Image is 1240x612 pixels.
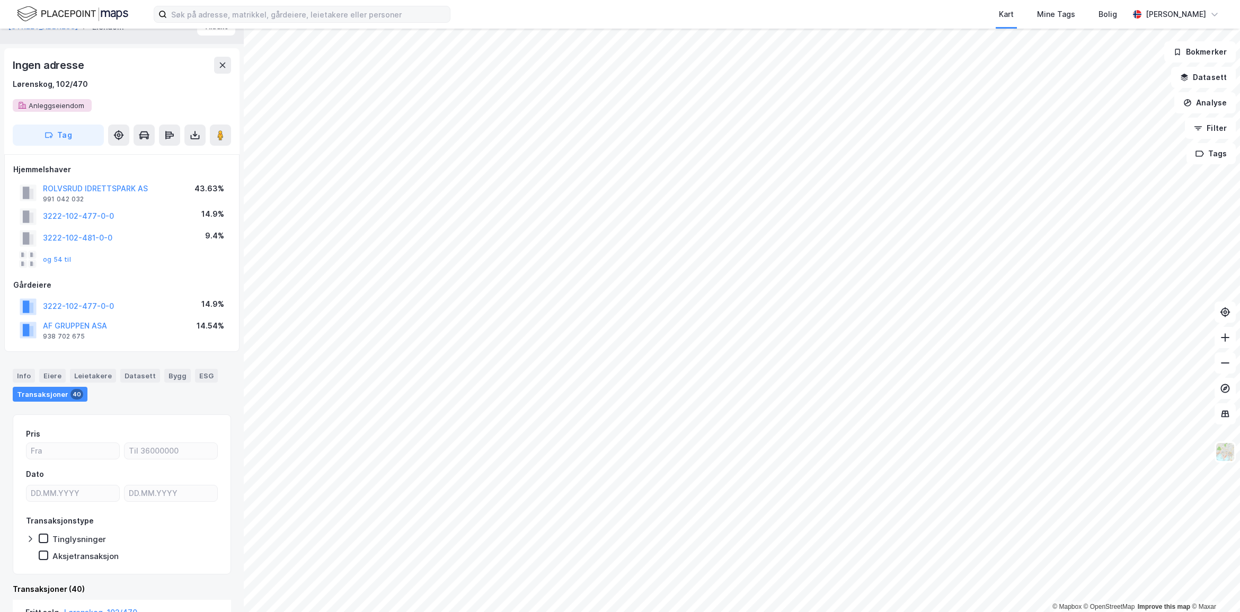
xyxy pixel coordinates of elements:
button: Analyse [1174,92,1236,113]
div: Mine Tags [1037,8,1075,21]
button: Tag [13,125,104,146]
div: Hjemmelshaver [13,163,231,176]
button: Bokmerker [1164,41,1236,63]
div: [PERSON_NAME] [1146,8,1206,21]
div: 40 [70,389,83,400]
input: DD.MM.YYYY [125,485,217,501]
div: 14.54% [197,320,224,332]
div: Bolig [1099,8,1117,21]
button: Datasett [1171,67,1236,88]
img: Z [1215,442,1235,462]
div: Bygg [164,369,191,383]
div: 991 042 032 [43,195,84,203]
div: Transaksjonstype [26,515,94,527]
input: Søk på adresse, matrikkel, gårdeiere, leietakere eller personer [167,6,450,22]
button: Tags [1186,143,1236,164]
div: Gårdeiere [13,279,231,291]
div: 43.63% [194,182,224,195]
div: Eiere [39,369,66,383]
div: Dato [26,468,44,481]
div: Pris [26,428,40,440]
a: Improve this map [1138,603,1190,610]
a: OpenStreetMap [1084,603,1135,610]
a: Mapbox [1052,603,1082,610]
div: 938 702 675 [43,332,85,341]
input: Fra [26,443,119,459]
div: Lørenskog, 102/470 [13,78,88,91]
div: 9.4% [205,229,224,242]
div: 14.9% [201,298,224,311]
div: Transaksjoner [13,387,87,402]
div: 14.9% [201,208,224,220]
div: Kart [999,8,1014,21]
input: DD.MM.YYYY [26,485,119,501]
div: Info [13,369,35,383]
div: Leietakere [70,369,116,383]
div: Kontrollprogram for chat [1187,561,1240,612]
iframe: Chat Widget [1187,561,1240,612]
div: Transaksjoner (40) [13,583,231,596]
div: Ingen adresse [13,57,86,74]
button: Filter [1185,118,1236,139]
div: Tinglysninger [52,534,106,544]
div: Datasett [120,369,160,383]
div: Aksjetransaksjon [52,551,119,561]
input: Til 36000000 [125,443,217,459]
div: ESG [195,369,218,383]
img: logo.f888ab2527a4732fd821a326f86c7f29.svg [17,5,128,23]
